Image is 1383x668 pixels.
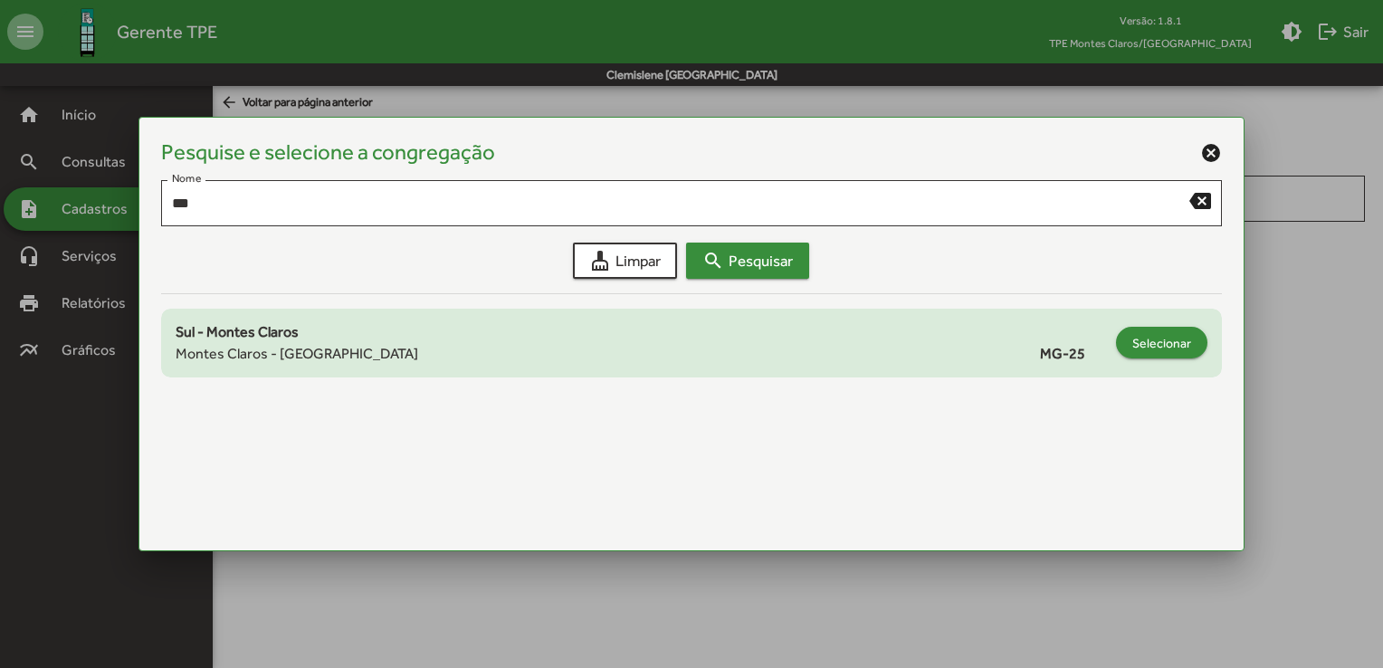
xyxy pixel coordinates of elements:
span: Pesquisar [702,244,793,277]
mat-icon: search [702,250,724,272]
mat-icon: cleaning_services [589,250,611,272]
span: Limpar [589,244,661,277]
button: Selecionar [1116,327,1207,358]
span: MG-25 [1040,343,1107,365]
button: Limpar [573,243,677,279]
button: Pesquisar [686,243,809,279]
mat-icon: backspace [1189,189,1211,211]
span: Selecionar [1132,327,1191,359]
mat-icon: cancel [1200,142,1222,164]
span: Sul - Montes Claros [176,323,299,340]
h4: Pesquise e selecione a congregação [161,139,495,166]
span: Montes Claros - [GEOGRAPHIC_DATA] [176,343,418,365]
